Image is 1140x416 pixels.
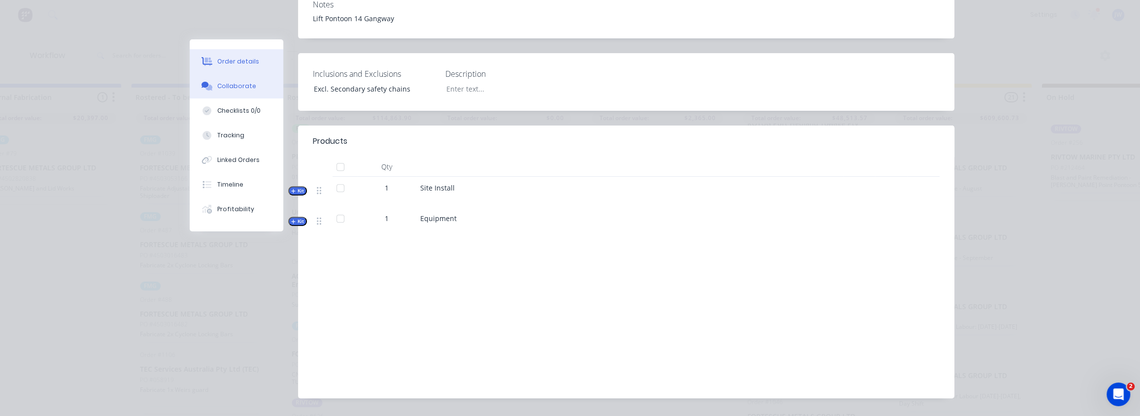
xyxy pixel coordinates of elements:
[288,217,307,226] button: Kit
[190,148,283,172] button: Linked Orders
[217,205,254,214] div: Profitability
[1106,383,1130,406] iframe: Intercom live chat
[190,49,283,74] button: Order details
[217,180,243,189] div: Timeline
[420,214,457,223] span: Equipment
[1127,383,1135,390] span: 2
[217,82,256,91] div: Collaborate
[190,172,283,197] button: Timeline
[190,123,283,148] button: Tracking
[306,82,429,96] div: Excl. Secondary safety chains
[385,213,389,224] span: 1
[445,68,569,80] label: Description
[313,13,939,24] div: Lift Pontoon 14 Gangway
[217,57,259,66] div: Order details
[291,218,304,225] span: Kit
[217,156,260,164] div: Linked Orders
[217,131,244,140] div: Tracking
[217,106,261,115] div: Checklists 0/0
[313,68,436,80] label: Inclusions and Exclusions
[190,74,283,98] button: Collaborate
[291,187,304,194] span: Kit
[190,197,283,222] button: Profitability
[357,157,416,177] div: Qty
[190,98,283,123] button: Checklists 0/0
[288,186,307,195] button: Kit
[420,183,455,192] span: Site Install
[313,135,347,147] div: Products
[385,183,389,193] span: 1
